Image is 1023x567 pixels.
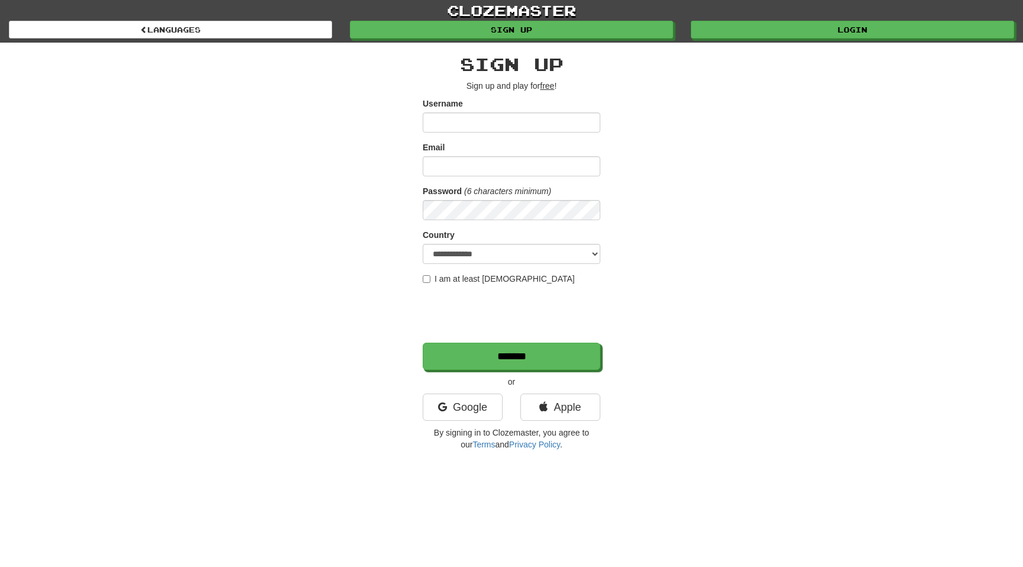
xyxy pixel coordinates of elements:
[423,54,600,74] h2: Sign up
[423,273,575,285] label: I am at least [DEMOGRAPHIC_DATA]
[423,427,600,450] p: By signing in to Clozemaster, you agree to our and .
[691,21,1014,38] a: Login
[423,394,503,421] a: Google
[520,394,600,421] a: Apple
[423,229,455,241] label: Country
[423,291,603,337] iframe: reCAPTCHA
[423,80,600,92] p: Sign up and play for !
[464,186,551,196] em: (6 characters minimum)
[509,440,560,449] a: Privacy Policy
[472,440,495,449] a: Terms
[423,185,462,197] label: Password
[423,98,463,109] label: Username
[350,21,673,38] a: Sign up
[423,376,600,388] p: or
[423,275,430,283] input: I am at least [DEMOGRAPHIC_DATA]
[540,81,554,91] u: free
[423,141,445,153] label: Email
[9,21,332,38] a: Languages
